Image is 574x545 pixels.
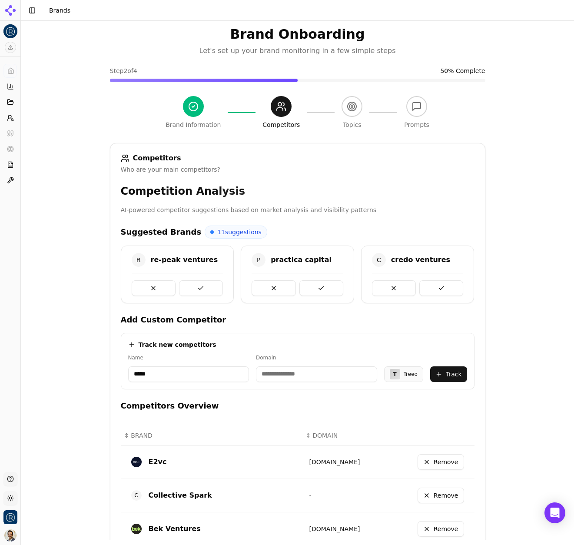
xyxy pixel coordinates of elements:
div: Competitors [121,154,474,163]
div: Brand Information [166,120,221,129]
label: Name [128,354,249,361]
div: ↕DOMAIN [306,431,375,440]
span: - [309,492,312,499]
a: [DOMAIN_NAME] [309,459,360,465]
button: Remove [418,454,464,470]
div: Prompts [404,120,429,129]
div: practica capital [271,255,332,265]
h4: Competitors Overview [121,400,474,412]
button: Open organization switcher [3,510,17,524]
span: Brands [49,7,70,14]
div: Competitors [262,120,300,129]
div: E2vc [149,457,167,467]
h1: Brand Onboarding [110,27,485,42]
button: Current brand: Revo [3,24,17,38]
h4: Suggested Brands [121,226,202,238]
button: Open user button [4,529,17,542]
span: BRAND [131,431,153,440]
img: Revo [3,24,17,38]
div: Treeo [404,371,418,378]
button: Remove [418,521,464,537]
span: C [131,490,142,501]
span: DOMAIN [312,431,338,440]
div: Open Intercom Messenger [544,502,565,523]
p: AI-powered competitor suggestions based on market analysis and visibility patterns [121,205,474,215]
div: re-peak ventures [151,255,218,265]
div: credo ventures [391,255,450,265]
span: C [372,253,386,267]
div: Topics [343,120,362,129]
a: [DOMAIN_NAME] [309,525,360,532]
div: Who are your main competitors? [121,165,474,174]
span: Step 2 of 4 [110,66,137,75]
img: e2vc [131,457,142,467]
span: P [252,253,265,267]
span: 11 suggestions [217,228,262,236]
div: Collective Spark [149,490,212,501]
div: ↕BRAND [124,431,299,440]
h3: Competition Analysis [121,184,474,198]
img: Bek Ventures [131,524,142,534]
button: Remove [418,488,464,503]
h4: Track new competitors [139,340,216,349]
button: Track [430,366,467,382]
span: T [393,371,396,378]
th: BRAND [121,426,302,445]
nav: breadcrumb [49,6,550,15]
span: R [132,253,146,267]
th: DOMAIN [302,426,379,445]
h4: Add Custom Competitor [121,314,474,326]
span: 50 % Complete [440,66,485,75]
label: Domain [256,354,377,361]
p: Let's set up your brand monitoring in a few simple steps [110,46,485,56]
img: Berkin TOKTAŞ [4,529,17,542]
div: Bek Ventures [149,524,201,534]
img: Revo [3,510,17,524]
